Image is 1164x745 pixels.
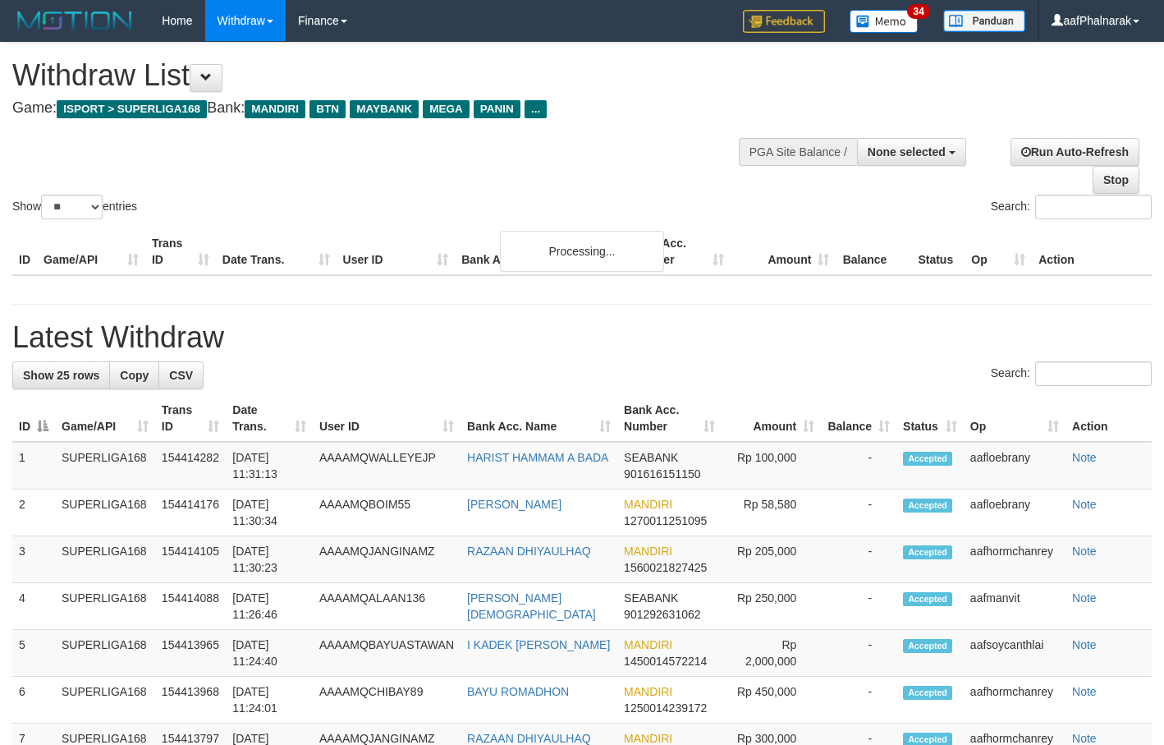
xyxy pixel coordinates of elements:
[722,395,821,442] th: Amount: activate to sort column ascending
[821,583,896,630] td: -
[216,228,337,275] th: Date Trans.
[836,228,911,275] th: Balance
[821,395,896,442] th: Balance: activate to sort column ascending
[155,677,226,724] td: 154413968
[12,195,137,219] label: Show entries
[903,499,952,513] span: Accepted
[455,228,624,275] th: Bank Acc. Name
[722,490,821,536] td: Rp 58,580
[226,442,313,490] td: [DATE] 11:31:13
[55,490,155,536] td: SUPERLIGA168
[1035,361,1152,386] input: Search:
[23,369,99,382] span: Show 25 rows
[903,545,952,559] span: Accepted
[964,442,1065,490] td: aafloebrany
[467,498,561,511] a: [PERSON_NAME]
[1093,166,1139,194] a: Stop
[624,655,707,668] span: Copy 1450014572214 to clipboard
[226,583,313,630] td: [DATE] 11:26:46
[313,630,461,677] td: AAAAMQBAYUASTAWAN
[624,467,700,481] span: Copy 901616151150 to clipboard
[12,228,37,275] th: ID
[55,583,155,630] td: SUPERLIGA168
[868,145,946,159] span: None selected
[624,638,672,651] span: MANDIRI
[226,630,313,677] td: [DATE] 11:24:40
[226,395,313,442] th: Date Trans.: activate to sort column ascending
[624,608,700,621] span: Copy 901292631062 to clipboard
[12,490,55,536] td: 2
[313,536,461,583] td: AAAAMQJANGINAMZ
[12,361,110,389] a: Show 25 rows
[1010,138,1139,166] a: Run Auto-Refresh
[313,490,461,536] td: AAAAMQBOIM55
[467,591,596,621] a: [PERSON_NAME][DEMOGRAPHIC_DATA]
[337,228,456,275] th: User ID
[37,228,145,275] th: Game/API
[903,686,952,700] span: Accepted
[731,228,836,275] th: Amount
[850,10,919,33] img: Button%20Memo.svg
[1035,195,1152,219] input: Search:
[739,138,857,166] div: PGA Site Balance /
[12,583,55,630] td: 4
[1072,498,1097,511] a: Note
[965,228,1032,275] th: Op
[743,10,825,33] img: Feedback.jpg
[155,395,226,442] th: Trans ID: activate to sort column ascending
[313,677,461,724] td: AAAAMQCHIBAY89
[467,732,591,745] a: RAZAAN DHIYAULHAQ
[1072,545,1097,558] a: Note
[12,395,55,442] th: ID: activate to sort column descending
[467,638,610,651] a: I KADEK [PERSON_NAME]
[964,395,1065,442] th: Op: activate to sort column ascending
[857,138,966,166] button: None selected
[821,677,896,724] td: -
[624,498,672,511] span: MANDIRI
[55,395,155,442] th: Game/API: activate to sort column ascending
[1072,732,1097,745] a: Note
[722,536,821,583] td: Rp 205,000
[474,100,520,118] span: PANIN
[1065,395,1152,442] th: Action
[617,395,722,442] th: Bank Acc. Number: activate to sort column ascending
[903,592,952,606] span: Accepted
[1072,591,1097,605] a: Note
[624,701,707,715] span: Copy 1250014239172 to clipboard
[991,361,1152,386] label: Search:
[155,630,226,677] td: 154413965
[226,536,313,583] td: [DATE] 11:30:23
[964,677,1065,724] td: aafhormchanrey
[313,395,461,442] th: User ID: activate to sort column ascending
[821,630,896,677] td: -
[964,536,1065,583] td: aafhormchanrey
[12,321,1152,354] h1: Latest Withdraw
[120,369,149,382] span: Copy
[1072,638,1097,651] a: Note
[313,583,461,630] td: AAAAMQALAAN136
[624,451,678,464] span: SEABANK
[155,536,226,583] td: 154414105
[350,100,419,118] span: MAYBANK
[155,490,226,536] td: 154414176
[991,195,1152,219] label: Search:
[461,395,617,442] th: Bank Acc. Name: activate to sort column ascending
[624,732,672,745] span: MANDIRI
[500,231,664,272] div: Processing...
[1072,451,1097,464] a: Note
[911,228,965,275] th: Status
[903,639,952,653] span: Accepted
[169,369,193,382] span: CSV
[55,536,155,583] td: SUPERLIGA168
[1032,228,1152,275] th: Action
[55,630,155,677] td: SUPERLIGA168
[525,100,547,118] span: ...
[467,451,608,464] a: HARIST HAMMAM A BADA
[624,561,707,574] span: Copy 1560021827425 to clipboard
[158,361,204,389] a: CSV
[226,677,313,724] td: [DATE] 11:24:01
[964,630,1065,677] td: aafsoycanthlai
[467,545,591,558] a: RAZAAN DHIYAULHAQ
[821,536,896,583] td: -
[12,59,759,92] h1: Withdraw List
